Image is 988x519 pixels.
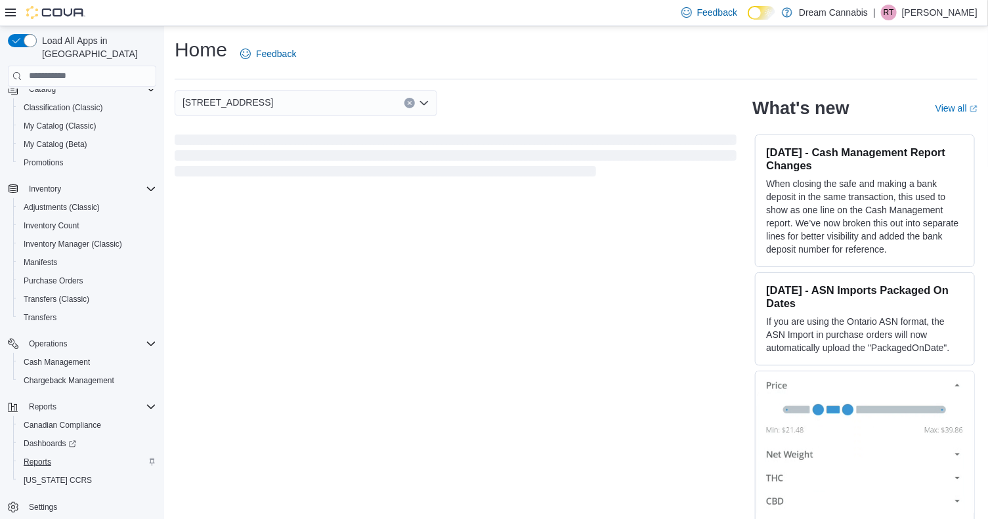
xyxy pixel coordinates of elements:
span: Transfers (Classic) [18,291,156,307]
a: Reports [18,454,56,470]
span: [US_STATE] CCRS [24,475,92,486]
span: Cash Management [18,354,156,370]
a: Manifests [18,255,62,270]
span: Cash Management [24,357,90,367]
p: [PERSON_NAME] [902,5,977,20]
a: Promotions [18,155,69,171]
button: Inventory [3,180,161,198]
a: Chargeback Management [18,373,119,388]
span: My Catalog (Classic) [18,118,156,134]
span: Transfers (Classic) [24,294,89,304]
button: Catalog [24,81,61,97]
button: Manifests [13,253,161,272]
button: Purchase Orders [13,272,161,290]
input: Dark Mode [748,6,775,20]
span: Reports [18,454,156,470]
span: Settings [24,499,156,515]
span: Chargeback Management [18,373,156,388]
button: Transfers [13,308,161,327]
button: Cash Management [13,353,161,371]
span: Canadian Compliance [24,420,101,430]
button: Classification (Classic) [13,98,161,117]
button: Reports [3,398,161,416]
button: Operations [3,335,161,353]
button: My Catalog (Beta) [13,135,161,154]
p: When closing the safe and making a bank deposit in the same transaction, this used to show as one... [766,177,964,256]
span: Inventory [29,184,61,194]
p: Dream Cannabis [799,5,868,20]
span: Feedback [697,6,737,19]
a: My Catalog (Classic) [18,118,102,134]
span: Washington CCRS [18,472,156,488]
button: Transfers (Classic) [13,290,161,308]
span: My Catalog (Classic) [24,121,97,131]
span: Inventory Count [24,220,79,231]
span: Inventory Manager (Classic) [18,236,156,252]
button: Promotions [13,154,161,172]
button: Inventory Manager (Classic) [13,235,161,253]
span: Operations [24,336,156,352]
a: Classification (Classic) [18,100,108,115]
button: Settings [3,497,161,516]
span: Reports [24,399,156,415]
p: | [873,5,876,20]
a: Dashboards [18,436,81,451]
button: Canadian Compliance [13,416,161,434]
span: My Catalog (Beta) [18,136,156,152]
span: Chargeback Management [24,375,114,386]
button: Catalog [3,80,161,98]
button: [US_STATE] CCRS [13,471,161,489]
span: Inventory Count [18,218,156,234]
button: Reports [24,399,62,415]
span: Reports [29,402,56,412]
button: My Catalog (Classic) [13,117,161,135]
button: Reports [13,453,161,471]
span: Adjustments (Classic) [18,199,156,215]
span: Feedback [256,47,296,60]
button: Chargeback Management [13,371,161,390]
span: Adjustments (Classic) [24,202,100,213]
span: Transfers [24,312,56,323]
div: Robert Taylor [881,5,897,20]
span: Transfers [18,310,156,325]
span: [STREET_ADDRESS] [183,94,273,110]
img: Cova [26,6,85,19]
span: Reports [24,457,51,467]
span: Inventory Manager (Classic) [24,239,122,249]
span: Promotions [18,155,156,171]
a: [US_STATE] CCRS [18,472,97,488]
svg: External link [970,105,977,113]
h3: [DATE] - Cash Management Report Changes [766,146,964,172]
span: Catalog [29,84,56,94]
span: Loading [175,137,737,179]
span: Purchase Orders [18,273,156,289]
span: Load All Apps in [GEOGRAPHIC_DATA] [37,34,156,60]
span: Dashboards [18,436,156,451]
a: Canadian Compliance [18,417,106,433]
a: My Catalog (Beta) [18,136,93,152]
h3: [DATE] - ASN Imports Packaged On Dates [766,283,964,310]
span: Manifests [18,255,156,270]
span: Classification (Classic) [18,100,156,115]
a: Inventory Count [18,218,85,234]
a: Dashboards [13,434,161,453]
a: Settings [24,499,62,515]
h1: Home [175,37,227,63]
span: RT [884,5,894,20]
a: Cash Management [18,354,95,370]
span: Inventory [24,181,156,197]
button: Clear input [404,98,415,108]
span: Catalog [24,81,156,97]
p: If you are using the Ontario ASN format, the ASN Import in purchase orders will now automatically... [766,315,964,354]
span: My Catalog (Beta) [24,139,87,150]
span: Dashboards [24,438,76,449]
button: Open list of options [419,98,429,108]
span: Promotions [24,157,64,168]
span: Canadian Compliance [18,417,156,433]
button: Inventory [24,181,66,197]
span: Settings [29,502,57,512]
a: Feedback [235,41,301,67]
span: Operations [29,339,68,349]
a: Transfers (Classic) [18,291,95,307]
a: Transfers [18,310,62,325]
